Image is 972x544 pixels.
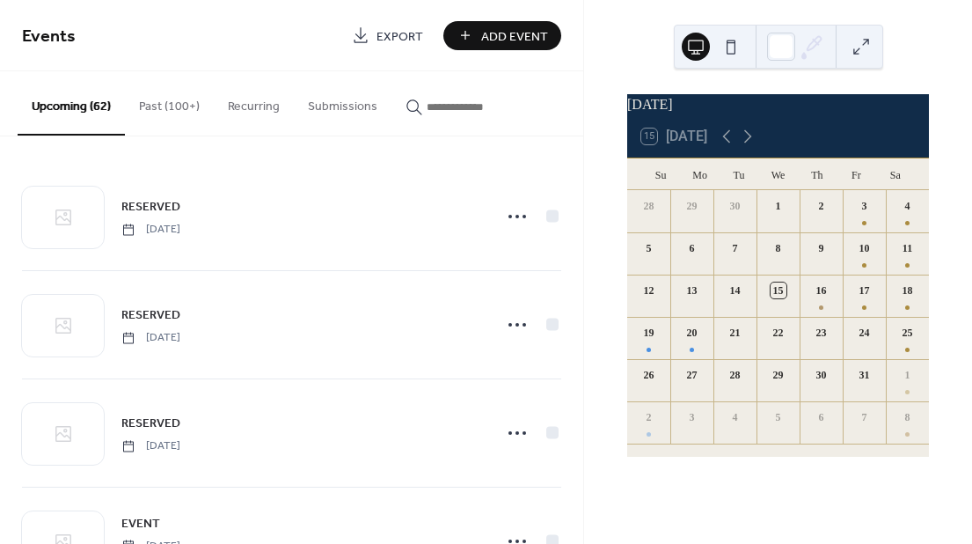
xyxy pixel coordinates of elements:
div: 28 [641,198,657,214]
div: 31 [857,367,873,383]
div: 30 [727,198,743,214]
div: 5 [771,409,786,425]
span: RESERVED [121,306,180,325]
div: 7 [857,409,873,425]
div: 21 [727,325,743,341]
a: RESERVED [121,413,180,433]
div: 4 [900,198,916,214]
div: [DATE] [627,94,929,115]
div: 7 [727,240,743,256]
div: 23 [814,325,829,341]
div: Fr [837,158,875,190]
div: 2 [641,409,657,425]
div: 2 [814,198,829,214]
div: 6 [814,409,829,425]
div: Tu [720,158,758,190]
div: Mo [680,158,719,190]
span: [DATE] [121,330,180,346]
div: 28 [727,367,743,383]
a: EVENT [121,513,160,533]
div: 12 [641,283,657,298]
div: 1 [771,198,786,214]
div: 5 [641,240,657,256]
span: RESERVED [121,198,180,217]
div: We [758,158,797,190]
div: 20 [684,325,700,341]
div: 17 [857,283,873,298]
div: 11 [900,240,916,256]
button: Submissions [294,71,391,134]
div: 14 [727,283,743,298]
span: Export [376,27,423,46]
div: 22 [771,325,786,341]
div: 19 [641,325,657,341]
span: Events [22,19,76,54]
button: Past (100+) [125,71,214,134]
div: 30 [814,367,829,383]
button: Upcoming (62) [18,71,125,136]
span: [DATE] [121,438,180,454]
div: Th [798,158,837,190]
div: 8 [771,240,786,256]
button: Recurring [214,71,294,134]
div: 8 [900,409,916,425]
div: 3 [857,198,873,214]
div: 29 [684,198,700,214]
div: 3 [684,409,700,425]
div: 27 [684,367,700,383]
div: 29 [771,367,786,383]
span: EVENT [121,515,160,533]
div: 1 [900,367,916,383]
button: Add Event [443,21,561,50]
a: RESERVED [121,305,180,325]
a: RESERVED [121,196,180,217]
div: 13 [684,283,700,298]
div: 24 [857,325,873,341]
div: 15 [771,283,786,298]
div: 4 [727,409,743,425]
div: 18 [900,283,916,298]
div: 26 [641,367,657,383]
div: Sa [876,158,915,190]
div: Su [641,158,680,190]
span: Add Event [481,27,548,46]
div: 6 [684,240,700,256]
span: [DATE] [121,222,180,238]
a: Export [339,21,436,50]
div: 16 [814,283,829,298]
div: 25 [900,325,916,341]
div: 10 [857,240,873,256]
span: RESERVED [121,415,180,433]
div: 9 [814,240,829,256]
